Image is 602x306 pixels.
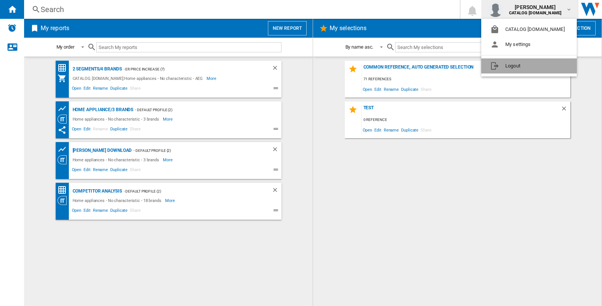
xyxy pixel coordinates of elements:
[481,58,577,73] button: Logout
[481,37,577,52] button: My settings
[481,22,577,37] button: CATALOG [DOMAIN_NAME]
